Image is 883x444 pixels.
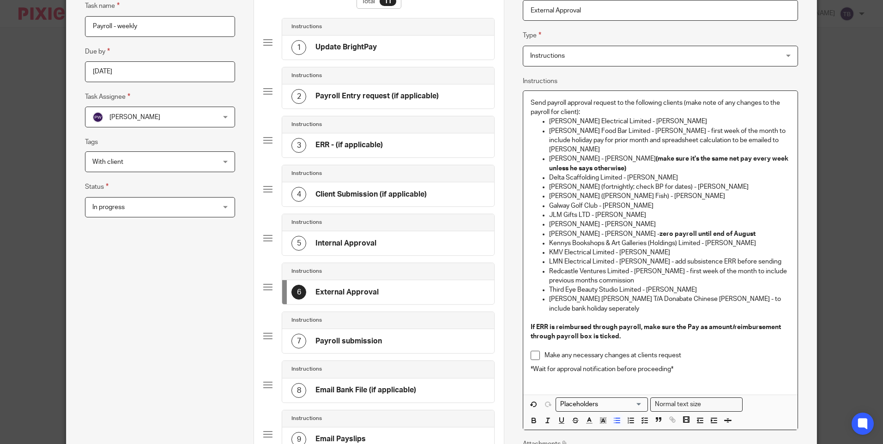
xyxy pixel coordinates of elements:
[291,138,306,153] div: 3
[530,53,565,59] span: Instructions
[85,181,109,192] label: Status
[523,30,541,41] label: Type
[315,288,379,297] h4: External Approval
[315,336,382,346] h4: Payroll submission
[650,397,743,412] div: Search for option
[549,117,790,126] p: [PERSON_NAME] Electrical Limited - [PERSON_NAME]
[549,285,790,294] p: Third Eye Beauty Studio Limited - [PERSON_NAME]
[704,400,737,409] input: Search for option
[549,239,790,248] p: Kennys Bookshops & Art Galleries (Holdings) Limited - [PERSON_NAME]
[650,397,743,412] div: Text styles
[85,0,120,11] label: Task name
[549,267,790,286] p: Redcastle Ventures Limited - [PERSON_NAME] - first week of the month to include previous months c...
[315,190,427,199] h4: Client Submission (if applicable)
[92,204,125,210] span: In progress
[291,236,306,251] div: 5
[315,434,366,444] h4: Email Payslips
[549,248,790,257] p: KMV Electrical Limited - [PERSON_NAME]
[291,89,306,104] div: 2
[291,40,306,55] div: 1
[291,383,306,398] div: 8
[531,365,790,374] p: *Wait for approval notification before proceeding*
[315,385,416,395] h4: Email Bank File (if applicable)
[549,192,790,201] p: [PERSON_NAME] ([PERSON_NAME] Fish) - [PERSON_NAME]
[109,114,160,120] span: [PERSON_NAME]
[557,400,642,409] input: Search for option
[315,140,383,150] h4: ERR - (if applicable)
[291,23,322,30] h4: Instructions
[291,366,322,373] h4: Instructions
[85,138,98,147] label: Tags
[291,285,306,300] div: 6
[549,201,790,210] p: Galway Golf Club - [PERSON_NAME]
[291,317,322,324] h4: Instructions
[556,397,648,412] div: Search for option
[92,159,123,165] span: With client
[531,98,790,117] p: Send payroll approval request to the following clients (make note of any changes to the payroll f...
[291,334,306,348] div: 7
[659,231,756,237] strong: zero payroll until end of August
[85,46,110,57] label: Due by
[549,257,790,266] p: LMN Electrical Limited - [PERSON_NAME] - add subsistence ERR before sending
[92,112,103,123] img: svg%3E
[291,415,322,422] h4: Instructions
[291,121,322,128] h4: Instructions
[291,187,306,202] div: 4
[549,210,790,220] p: JLM Gifts LTD - [PERSON_NAME]
[544,351,790,360] p: Make any necessary changes at clients request
[85,91,130,102] label: Task Assignee
[549,126,790,155] p: [PERSON_NAME] Food Bar Limited - [PERSON_NAME] - first week of the month to include holiday pay f...
[291,72,322,79] h4: Instructions
[291,170,322,177] h4: Instructions
[315,91,439,101] h4: Payroll Entry request (if applicable)
[549,182,790,192] p: [PERSON_NAME] (fortnightly; check BP for dates) - [PERSON_NAME]
[291,268,322,275] h4: Instructions
[531,324,782,340] strong: If ERR is reimbursed through payroll, make sure the Pay as amount/reimbursement through payroll b...
[556,397,648,412] div: Placeholders
[315,239,376,248] h4: Internal Approval
[291,219,322,226] h4: Instructions
[523,77,557,86] label: Instructions
[549,156,790,171] strong: (make sure it's the same net pay every week unless he says otherwise)
[549,154,790,173] p: [PERSON_NAME] - [PERSON_NAME]
[549,220,790,229] p: [PERSON_NAME] - [PERSON_NAME]
[549,173,790,182] p: Delta Scaffolding Limited - [PERSON_NAME]
[315,42,377,52] h4: Update BrightPay
[549,229,790,239] p: [PERSON_NAME] - [PERSON_NAME] -
[549,294,790,313] p: [PERSON_NAME] [PERSON_NAME] T/A Donabate Chinese [PERSON_NAME] - to include bank holiday seperately
[85,61,235,82] input: Pick a date
[653,400,703,409] span: Normal text size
